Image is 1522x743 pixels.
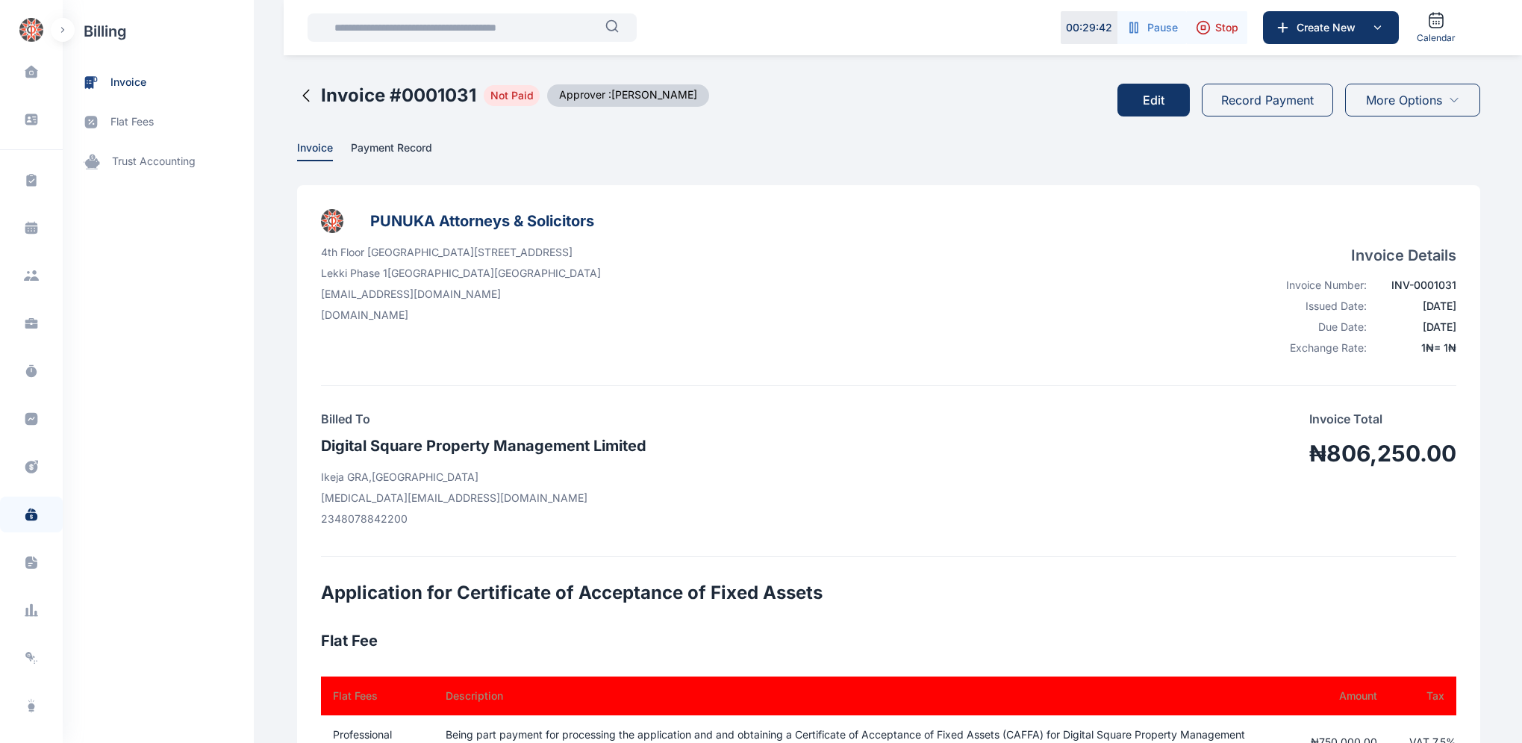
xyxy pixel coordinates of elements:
[321,470,646,485] p: Ikeja GRA , [GEOGRAPHIC_DATA]
[428,677,1299,715] th: Description
[484,85,540,106] span: Not Paid
[321,677,428,715] th: Flat Fees
[1309,440,1456,467] h1: ₦806,250.00
[1202,84,1333,116] button: Record Payment
[1263,11,1399,44] button: Create New
[321,287,601,302] p: [EMAIL_ADDRESS][DOMAIN_NAME]
[321,209,343,233] img: businessLogo
[1270,278,1367,293] div: Invoice Number:
[1117,84,1190,116] button: Edit
[1270,341,1367,355] div: Exchange Rate:
[1202,72,1333,128] a: Record Payment
[1215,20,1238,35] span: Stop
[1376,278,1456,293] div: INV-0001031
[321,491,646,506] p: [MEDICAL_DATA][EMAIL_ADDRESS][DOMAIN_NAME]
[63,63,254,102] a: invoice
[110,114,154,130] span: flat fees
[112,154,196,170] span: trust accounting
[1291,20,1368,35] span: Create New
[351,141,432,157] span: Payment Record
[1270,299,1367,314] div: Issued Date:
[1309,410,1456,428] p: Invoice Total
[1270,245,1456,266] h4: Invoice Details
[1411,5,1462,50] a: Calendar
[1376,341,1456,355] div: 1 ₦ = 1 ₦
[321,410,646,428] h4: Billed To
[1187,11,1247,44] button: Stop
[321,266,601,281] p: Lekki Phase 1 [GEOGRAPHIC_DATA] [GEOGRAPHIC_DATA]
[1117,11,1187,44] button: Pause
[321,84,476,108] h2: Invoice # 0001031
[1417,32,1456,44] span: Calendar
[1299,677,1389,715] th: Amount
[63,102,254,142] a: flat fees
[321,245,601,260] p: 4th Floor [GEOGRAPHIC_DATA][STREET_ADDRESS]
[547,84,709,107] span: Approver : [PERSON_NAME]
[370,209,594,233] h3: PUNUKA Attorneys & Solicitors
[321,629,1456,653] h3: Flat Fee
[297,141,333,157] span: Invoice
[321,308,601,323] p: [DOMAIN_NAME]
[110,75,146,90] span: invoice
[1376,299,1456,314] div: [DATE]
[1270,320,1367,335] div: Due Date:
[1117,72,1202,128] a: Edit
[1147,20,1178,35] span: Pause
[321,581,1456,605] h2: Application for Certificate of Acceptance of Fixed Assets
[321,512,646,526] p: 2348078842200
[1366,91,1442,109] span: More Options
[321,434,646,458] h3: Digital Square Property Management Limited
[1066,20,1112,35] p: 00 : 29 : 42
[63,142,254,181] a: trust accounting
[1376,320,1456,335] div: [DATE]
[1389,677,1456,715] th: Tax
